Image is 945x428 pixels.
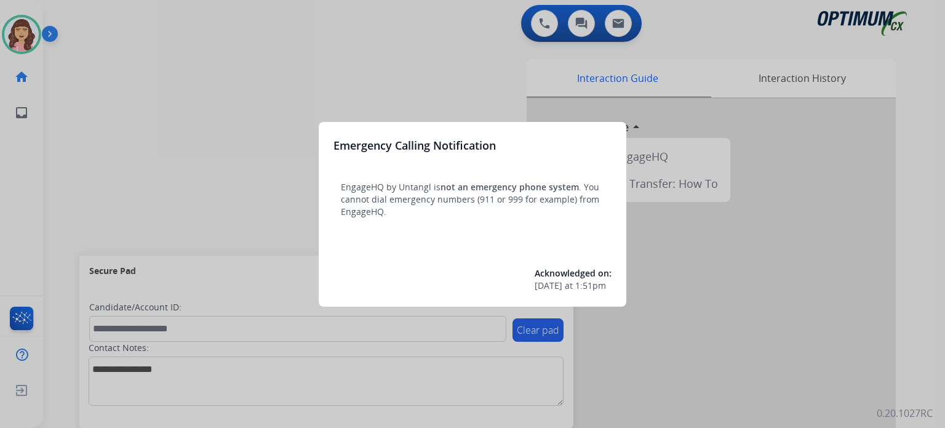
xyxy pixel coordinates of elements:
[535,280,562,292] span: [DATE]
[877,406,933,421] p: 0.20.1027RC
[575,280,606,292] span: 1:51pm
[441,181,579,193] span: not an emergency phone system
[535,267,612,279] span: Acknowledged on:
[333,137,496,154] h3: Emergency Calling Notification
[341,181,604,218] p: EngageHQ by Untangl is . You cannot dial emergency numbers (911 or 999 for example) from EngageHQ.
[535,280,612,292] div: at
